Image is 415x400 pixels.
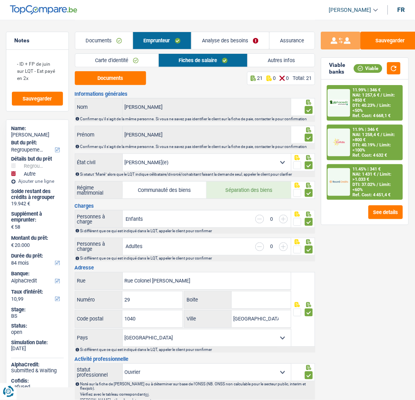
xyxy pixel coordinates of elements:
div: Confirmer qu'il s'agit de la même personne. Si vous ne savez pas identifier le client sur la fich... [80,117,315,121]
span: DTI: 37.02% [353,182,376,187]
div: Ajouter une ligne [11,178,64,184]
label: Code postal [75,311,123,328]
span: Limit: <50% [353,103,391,113]
label: But du prêt: [11,140,62,146]
img: TopCompare Logo [10,5,77,15]
span: DTI: 40.23% [353,103,376,108]
h5: Notes [14,37,61,44]
a: ici [145,392,149,397]
div: Total: 21 [293,75,312,81]
div: 11.99% | 346 € [353,87,381,93]
span: DTI: 40.19% [353,142,376,148]
a: Emprunteur [133,32,191,49]
div: BS [11,313,64,320]
span: NAI: 1 431 € [353,172,376,177]
label: État civil [75,154,123,171]
label: Rue [75,273,123,290]
div: Stage: [11,307,64,313]
p: 0 [286,75,289,81]
span: Sauvegarder [23,96,52,101]
a: Assurance [270,32,315,49]
p: 21 [257,75,263,81]
h3: Charges [75,203,316,209]
div: [PERSON_NAME] [11,132,64,138]
div: [DATE] [11,346,64,352]
img: AlphaCredit [330,100,348,105]
div: Si différent que ce qui est indiqué dans le LQT, appeler le client pour confirmer [80,229,315,233]
a: Fiches de salaire [159,54,247,67]
a: Documents [75,32,133,49]
span: Limit: >850 € [353,93,395,103]
h3: Adresse [75,265,316,271]
button: See details [369,205,403,219]
span: € [11,242,14,248]
label: Boite [185,292,231,309]
span: / [377,142,379,148]
div: Viable banks [329,62,354,75]
a: Analyse des besoins [192,32,269,49]
p: 0 [273,75,276,81]
div: Confirmer qu'il s'agit de la même personne. Si vous ne savez pas identifier le client sur la fich... [80,144,315,149]
div: 11.45% | 341 € [353,167,381,172]
div: fr [398,6,405,13]
label: Séparation des biens [207,182,291,199]
div: 0 [268,244,275,249]
div: 0 [268,216,275,222]
label: Personnes à charge [75,210,123,227]
a: Carte d'identité [75,54,159,67]
div: Ref. Cost: 4 451,4 € [353,192,391,197]
p: Vérifiez avec le tableau correspondant . [80,392,315,397]
a: [PERSON_NAME] [323,4,378,17]
div: Simulation Date: [11,340,64,346]
label: Durée du prêt: [11,253,62,259]
label: Pays [75,330,123,347]
button: Documents [75,71,146,85]
span: / [381,132,383,137]
button: Sauvegarder [12,92,63,106]
div: Viable [354,64,383,73]
label: Prénom [75,126,123,143]
label: Régime matrimonial [75,184,123,197]
div: Détails but du prêt [11,156,64,162]
label: Montant du prêt: [11,235,62,241]
span: Limit: >1.033 € [353,172,392,182]
div: Cofidis: [11,378,64,385]
img: Record Credits [330,177,348,186]
span: NAI: 1 258,4 € [353,132,380,137]
div: Submitted & Waiting [11,368,64,374]
span: [PERSON_NAME] [329,7,371,13]
a: Autres infos [248,54,315,67]
div: 19.942 € [11,201,64,207]
span: NAI: 1 257,6 € [353,93,380,98]
label: Enfants [126,216,143,222]
p: Noté sur la fiche de [PERSON_NAME] ou à déterminer sur base de l'ONSS (NB. ONSS non calculable po... [80,382,315,391]
div: Status: [11,323,64,330]
div: Ref. Cost: 4 668,1 € [353,113,391,118]
label: Supplément à emprunter: [11,211,62,223]
div: Ref. Cost: 4 632 € [353,153,387,158]
div: AlphaCredit: [11,362,64,368]
label: Communauté des biens [123,182,207,199]
label: Numéro [75,292,123,309]
img: Cofidis [330,138,348,147]
label: Statut professionnel [75,364,123,381]
span: / [377,172,379,177]
div: Refused [11,384,64,391]
h3: Activité professionnelle [75,357,316,362]
span: Limit: >800 € [353,132,395,142]
label: Nom [75,99,123,116]
span: Limit: <100% [353,142,391,153]
div: Solde restant des crédits à regrouper [11,188,64,201]
h3: Informations générales [75,91,316,97]
div: Name: [11,125,64,132]
label: Adultes [126,244,143,249]
span: Limit: <60% [353,182,391,192]
label: Personnes à charge [75,238,123,255]
div: open [11,330,64,336]
span: € [11,224,14,230]
span: / [377,182,379,187]
span: / [381,93,383,98]
span: / [377,103,379,108]
div: Si différent que ce qui est indiqué dans le LQT, appeler le client pour confirmer [80,256,315,261]
label: Banque: [11,271,62,277]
